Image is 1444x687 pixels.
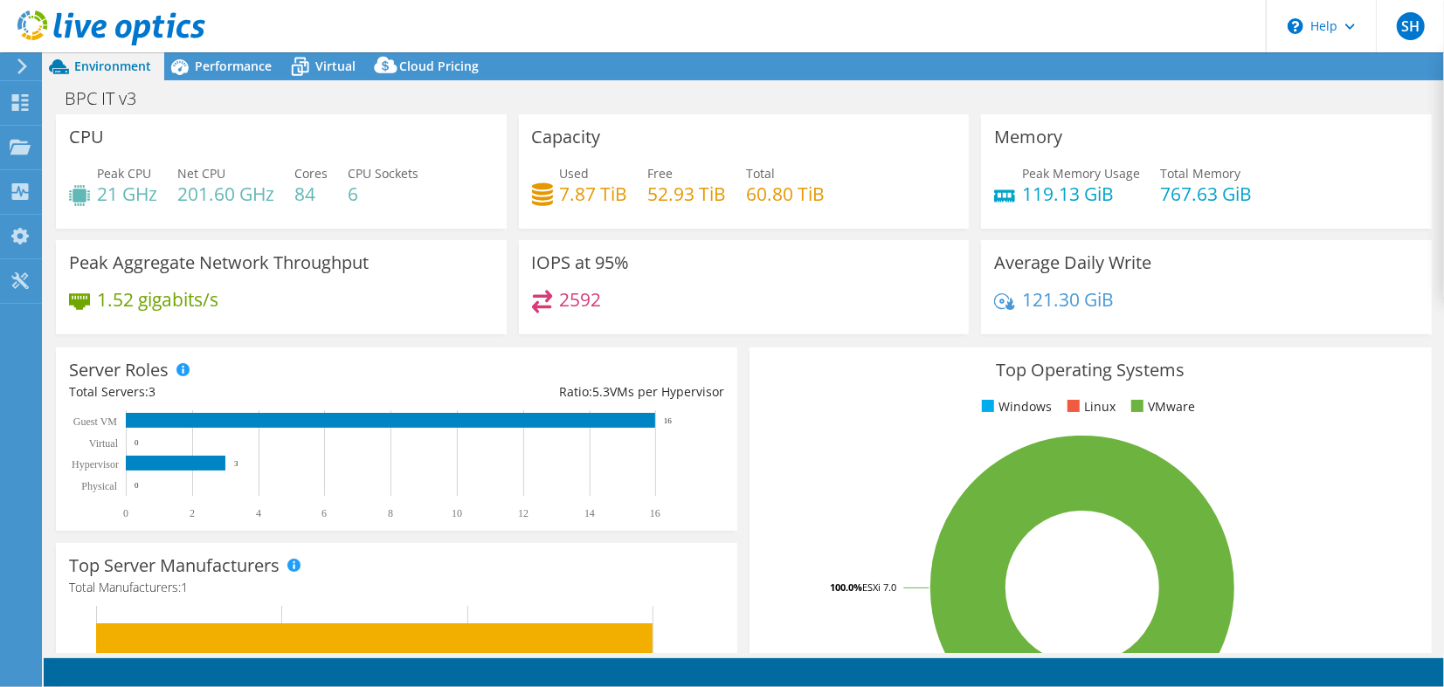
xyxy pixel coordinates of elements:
[1063,397,1116,416] li: Linux
[747,165,776,182] span: Total
[830,581,862,594] tspan: 100.0%
[747,184,826,203] h4: 60.80 TiB
[1022,165,1140,182] span: Peak Memory Usage
[69,253,369,272] h3: Peak Aggregate Network Throughput
[69,556,280,575] h3: Top Server Manufacturers
[994,127,1062,147] h3: Memory
[57,89,163,108] h1: BPC IT v3
[862,581,896,594] tspan: ESXi 7.0
[592,383,610,400] span: 5.3
[584,507,595,519] text: 14
[234,459,238,468] text: 3
[69,578,724,597] h4: Total Manufacturers:
[73,416,117,428] text: Guest VM
[190,507,195,519] text: 2
[69,127,104,147] h3: CPU
[1022,184,1140,203] h4: 119.13 GiB
[135,438,139,447] text: 0
[348,184,418,203] h4: 6
[978,397,1052,416] li: Windows
[1160,184,1252,203] h4: 767.63 GiB
[1397,12,1425,40] span: SH
[1127,397,1195,416] li: VMware
[399,58,479,74] span: Cloud Pricing
[650,507,660,519] text: 16
[89,437,119,450] text: Virtual
[256,507,261,519] text: 4
[97,184,157,203] h4: 21 GHz
[1288,18,1303,34] svg: \n
[1160,165,1240,182] span: Total Memory
[348,165,418,182] span: CPU Sockets
[532,127,601,147] h3: Capacity
[123,507,128,519] text: 0
[195,58,272,74] span: Performance
[97,290,218,309] h4: 1.52 gigabits/s
[664,416,673,425] text: 16
[994,253,1151,272] h3: Average Daily Write
[560,184,628,203] h4: 7.87 TiB
[560,290,602,309] h4: 2592
[97,165,151,182] span: Peak CPU
[1022,290,1114,309] h4: 121.30 GiB
[181,579,188,595] span: 1
[294,184,328,203] h4: 84
[177,184,274,203] h4: 201.60 GHz
[648,165,674,182] span: Free
[315,58,356,74] span: Virtual
[294,165,328,182] span: Cores
[81,480,117,492] text: Physical
[149,383,155,400] span: 3
[135,481,139,490] text: 0
[74,58,151,74] span: Environment
[69,382,397,402] div: Total Servers:
[560,165,590,182] span: Used
[763,361,1418,380] h3: Top Operating Systems
[321,507,327,519] text: 6
[532,253,630,272] h3: IOPS at 95%
[177,165,225,182] span: Net CPU
[69,361,169,380] h3: Server Roles
[518,507,529,519] text: 12
[648,184,727,203] h4: 52.93 TiB
[388,507,393,519] text: 8
[72,458,119,471] text: Hypervisor
[452,507,462,519] text: 10
[397,382,724,402] div: Ratio: VMs per Hypervisor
